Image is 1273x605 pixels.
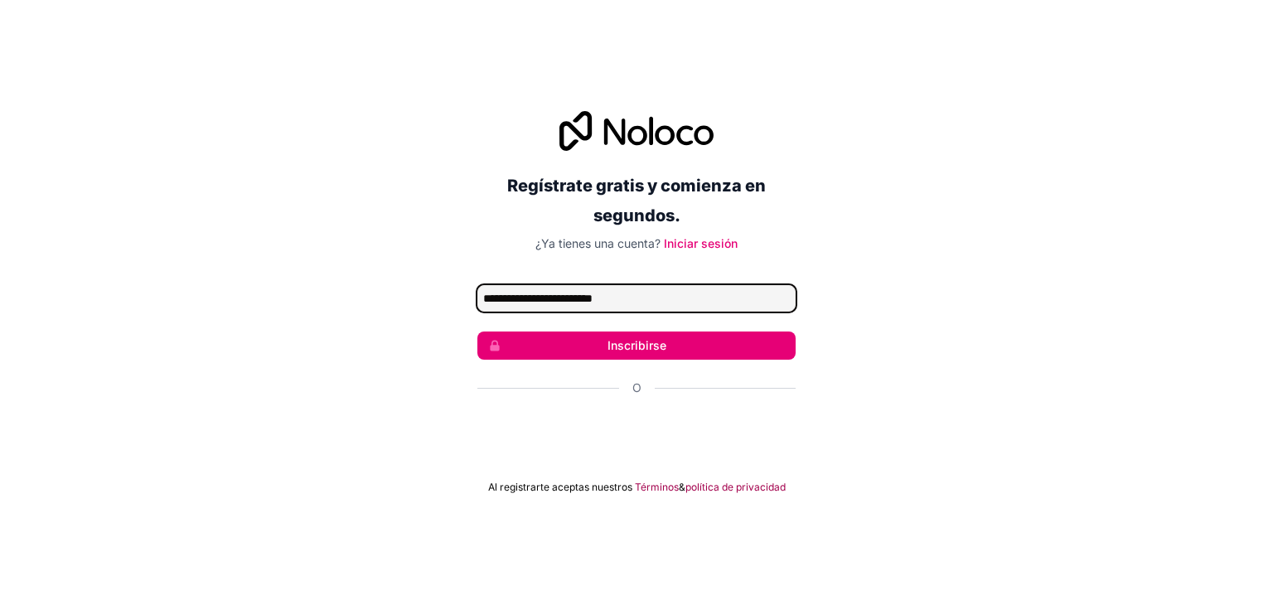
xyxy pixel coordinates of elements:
font: O [632,380,641,394]
font: ¿Ya tienes una cuenta? [535,236,661,250]
font: Al registrarte aceptas nuestros [488,481,632,493]
a: Términos [635,481,679,494]
font: política de privacidad [685,481,786,493]
font: Inscribirse [607,338,666,352]
a: Iniciar sesión [664,236,738,250]
font: & [679,481,685,493]
iframe: Botón de Acceder con Google [469,414,804,451]
font: Términos [635,481,679,493]
input: Dirección de correo electrónico [477,285,796,312]
font: Regístrate gratis y comienza en segundos. [507,176,766,225]
a: política de privacidad [685,481,786,494]
button: Inscribirse [477,332,796,360]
